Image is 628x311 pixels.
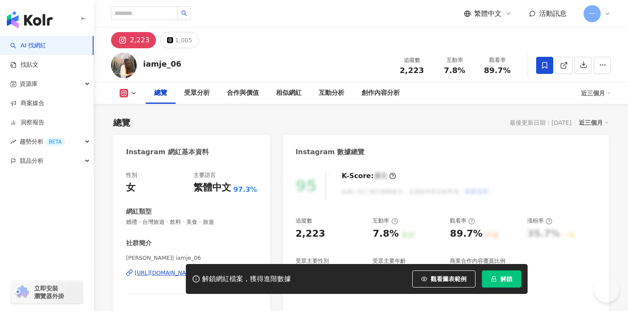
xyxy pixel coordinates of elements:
span: 趨勢分析 [20,132,65,151]
span: 一 [589,9,595,18]
span: rise [10,139,16,145]
div: 解鎖網紅檔案，獲得進階數據 [202,275,291,284]
a: chrome extension立即安裝 瀏覽器外掛 [11,281,83,304]
div: BETA [45,138,65,146]
div: 1,005 [175,34,192,46]
div: 合作與價值 [227,88,259,98]
span: 2,223 [400,66,424,75]
img: KOL Avatar [111,53,137,78]
div: 社群簡介 [126,239,152,248]
div: 近三個月 [579,117,609,128]
button: 1,005 [160,32,199,48]
div: iamje_06 [143,59,182,69]
div: 相似網紅 [276,88,302,98]
div: Instagram 數據總覽 [296,147,365,157]
span: 立即安裝 瀏覽器外掛 [34,285,64,300]
div: 創作內容分析 [361,88,400,98]
a: searchAI 找網紅 [10,41,46,50]
button: 2,223 [111,32,156,48]
div: 7.8% [373,227,399,241]
div: 觀看率 [450,217,475,225]
div: 受眾主要性別 [296,257,329,265]
span: 7.8% [444,66,465,75]
button: 觀看圖表範例 [412,270,475,288]
div: 總覽 [154,88,167,98]
div: 性別 [126,171,137,179]
div: K-Score : [342,171,396,181]
span: 婚禮 · 台灣旅遊 · 飲料 · 美食 · 旅遊 [126,218,257,226]
div: 繁體中文 [194,181,231,194]
div: 受眾分析 [184,88,210,98]
span: [PERSON_NAME]| iamje_06 [126,254,257,262]
div: 近三個月 [581,86,611,100]
a: 洞察報告 [10,118,44,127]
div: Instagram 網紅基本資料 [126,147,209,157]
div: 2,223 [130,34,150,46]
div: 追蹤數 [396,56,428,65]
div: 追蹤數 [296,217,312,225]
img: logo [7,11,53,28]
button: 解鎖 [482,270,521,288]
div: 女 [126,181,135,194]
span: 解鎖 [500,276,512,282]
span: 97.3% [233,185,257,194]
div: 觀看率 [481,56,514,65]
div: 網紅類型 [126,207,152,216]
div: 總覽 [113,117,130,129]
a: 找貼文 [10,61,38,69]
span: 資源庫 [20,74,38,94]
div: 89.7% [450,227,482,241]
span: 觀看圖表範例 [431,276,467,282]
span: 89.7% [484,66,511,75]
div: 互動率 [373,217,398,225]
span: lock [491,276,497,282]
div: 互動率 [438,56,471,65]
div: 互動分析 [319,88,344,98]
span: 活動訊息 [539,9,566,18]
div: 2,223 [296,227,326,241]
span: 繁體中文 [474,9,502,18]
div: 受眾主要年齡 [373,257,406,265]
div: 漲粉率 [527,217,552,225]
img: chrome extension [14,285,30,299]
div: 商業合作內容覆蓋比例 [450,257,505,265]
div: 最後更新日期：[DATE] [510,119,572,126]
span: 競品分析 [20,151,44,170]
div: 主要語言 [194,171,216,179]
a: 商案媒合 [10,99,44,108]
span: search [181,10,187,16]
